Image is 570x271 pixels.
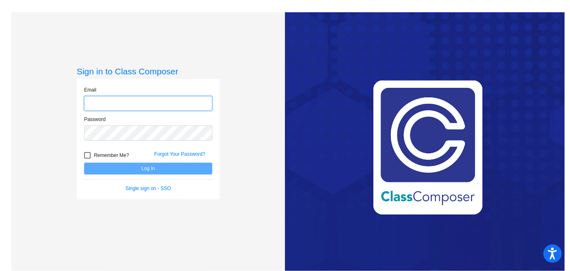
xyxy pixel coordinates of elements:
[84,116,106,123] label: Password
[84,163,212,175] button: Log In
[94,150,129,160] span: Remember Me?
[84,86,96,94] label: Email
[77,66,220,76] h3: Sign in to Class Composer
[154,151,205,157] a: Forgot Your Password?
[125,186,171,191] a: Single sign on - SSO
